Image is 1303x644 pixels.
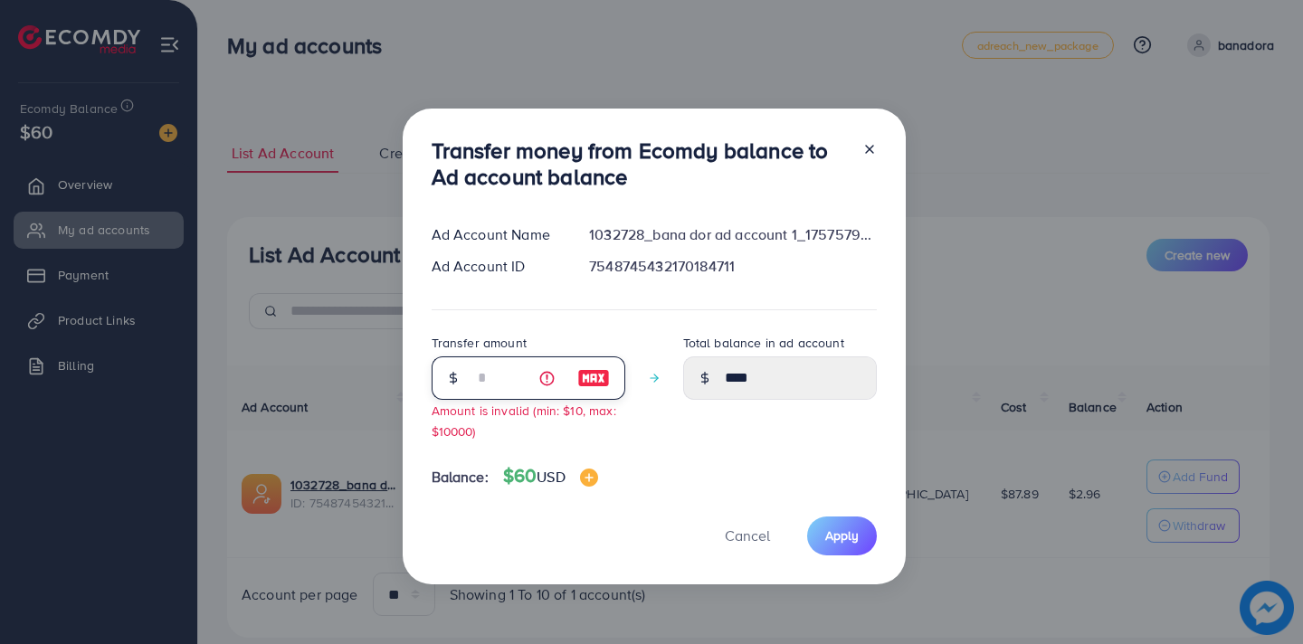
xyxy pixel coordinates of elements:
button: Apply [807,516,877,555]
h4: $60 [503,465,598,488]
div: Ad Account Name [417,224,575,245]
button: Cancel [702,516,793,555]
img: image [577,367,610,389]
img: image [580,469,598,487]
span: Balance: [432,467,489,488]
div: Ad Account ID [417,256,575,277]
h3: Transfer money from Ecomdy balance to Ad account balance [432,137,848,190]
div: 7548745432170184711 [575,256,890,277]
span: Apply [825,526,859,545]
small: Amount is invalid (min: $10, max: $10000) [432,402,616,440]
span: USD [537,467,565,487]
div: 1032728_bana dor ad account 1_1757579407255 [575,224,890,245]
span: Cancel [725,526,770,545]
label: Transfer amount [432,334,527,352]
label: Total balance in ad account [683,334,844,352]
